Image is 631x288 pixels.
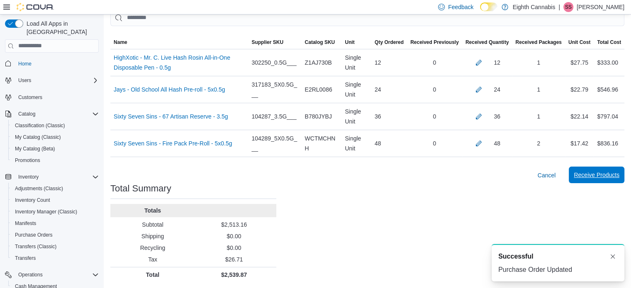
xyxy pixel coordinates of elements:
button: Dismiss toast [608,252,618,261]
div: 24 [494,85,500,94]
span: B780JYBJ [305,111,331,121]
a: My Catalog (Classic) [12,132,64,142]
div: 1 [512,108,565,125]
button: Purchase Orders [8,229,102,241]
div: $17.42 [565,135,594,152]
div: Single Unit [341,130,371,157]
span: Operations [18,271,43,278]
span: Catalog [15,109,99,119]
p: [PERSON_NAME] [577,2,624,12]
span: Promotions [15,157,40,164]
div: 0 [407,81,462,98]
input: Dark Mode [480,2,497,11]
span: Qty Ordered [375,39,404,46]
span: Adjustments (Classic) [12,184,99,194]
span: Successful [498,252,533,261]
div: 36 [371,108,407,125]
span: Manifests [15,220,36,227]
a: Home [15,59,35,69]
a: Inventory Manager (Classic) [12,207,80,217]
span: Total Cost [597,39,621,46]
button: Operations [2,269,102,281]
span: Received Quantity [465,39,509,46]
button: Home [2,58,102,70]
div: 0 [407,108,462,125]
span: Receive Products [574,171,619,179]
button: Catalog [15,109,39,119]
span: Catalog SKU [305,39,335,46]
span: Inventory [15,172,99,182]
span: Users [15,75,99,85]
button: Cancel [534,167,559,184]
button: Catalog SKU [301,36,341,49]
span: 302250_0.5G___ [251,58,296,68]
p: $2,539.87 [195,271,273,279]
button: Promotions [8,155,102,166]
p: Recycling [114,244,192,252]
a: Manifests [12,218,39,228]
span: Inventory Count [12,195,99,205]
span: My Catalog (Classic) [12,132,99,142]
button: Transfers [8,252,102,264]
span: Received Packages [515,39,561,46]
button: Customers [2,91,102,103]
p: $26.71 [195,255,273,264]
div: $836.16 [597,138,618,148]
div: 36 [494,111,500,121]
a: Sixty Seven Sins - 67 Artisan Reserve - 3.5g [114,111,228,121]
h3: Total Summary [110,184,171,194]
span: Promotions [12,155,99,165]
span: Adjustments (Classic) [15,185,63,192]
a: Transfers [12,253,39,263]
button: Adjustments (Classic) [8,183,102,194]
button: Operations [15,270,46,280]
p: $0.00 [195,232,273,240]
span: Purchase Orders [15,232,53,238]
div: Shari Smiley [563,2,573,12]
span: Transfers [12,253,99,263]
a: Classification (Classic) [12,121,68,131]
div: Notification [498,252,618,261]
span: Operations [15,270,99,280]
span: Inventory [18,174,39,180]
span: Home [18,61,32,67]
img: Cova [17,3,54,11]
div: 1 [512,54,565,71]
div: $797.04 [597,111,618,121]
span: Name [114,39,127,46]
span: Home [15,58,99,69]
p: Totals [114,206,192,215]
span: Customers [18,94,42,101]
div: $546.96 [597,85,618,94]
span: Classification (Classic) [15,122,65,129]
div: 24 [371,81,407,98]
div: $333.00 [597,58,618,68]
a: Promotions [12,155,44,165]
a: Transfers (Classic) [12,242,60,252]
span: Purchase Orders [12,230,99,240]
a: Inventory Count [12,195,54,205]
a: Adjustments (Classic) [12,184,66,194]
p: Shipping [114,232,192,240]
button: Supplier SKU [248,36,301,49]
span: My Catalog (Beta) [12,144,99,154]
span: Received Previously [410,39,459,46]
div: Single Unit [341,103,371,130]
a: Purchase Orders [12,230,56,240]
span: Load All Apps in [GEOGRAPHIC_DATA] [23,19,99,36]
button: Classification (Classic) [8,120,102,131]
button: Users [2,75,102,86]
div: 0 [407,135,462,152]
span: Manifests [12,218,99,228]
div: 2 [512,135,565,152]
button: Inventory [2,171,102,183]
div: $22.14 [565,108,594,125]
div: 1 [512,81,565,98]
div: $22.79 [565,81,594,98]
button: Manifests [8,218,102,229]
div: $27.75 [565,54,594,71]
span: 104289_5X0.5G___ [251,133,298,153]
p: $2,513.16 [195,220,273,229]
button: Name [110,36,248,49]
